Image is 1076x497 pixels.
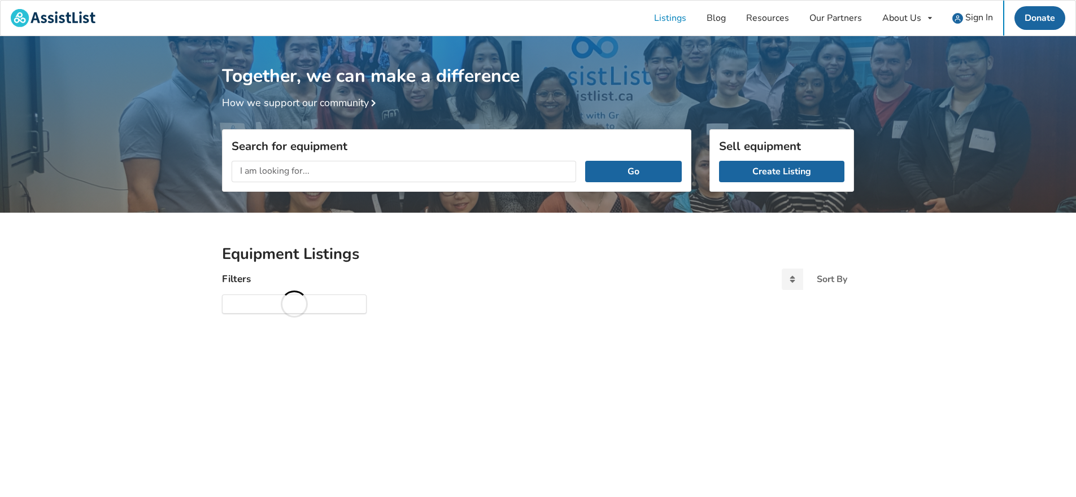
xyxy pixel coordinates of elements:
a: Resources [736,1,799,36]
a: Our Partners [799,1,872,36]
img: assistlist-logo [11,9,95,27]
h4: Filters [222,272,251,285]
button: Go [585,161,682,182]
a: Donate [1014,6,1065,30]
div: About Us [882,14,921,23]
a: Create Listing [719,161,844,182]
a: How we support our community [222,96,380,109]
a: user icon Sign In [942,1,1003,36]
div: Sort By [817,275,847,284]
h3: Sell equipment [719,139,844,153]
h1: Together, we can make a difference [222,36,854,87]
h3: Search for equipment [232,139,682,153]
input: I am looking for... [232,161,576,182]
span: Sign In [965,11,993,24]
a: Listings [644,1,696,36]
h2: Equipment Listings [222,244,854,264]
a: Blog [696,1,736,36]
img: user icon [952,13,963,24]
